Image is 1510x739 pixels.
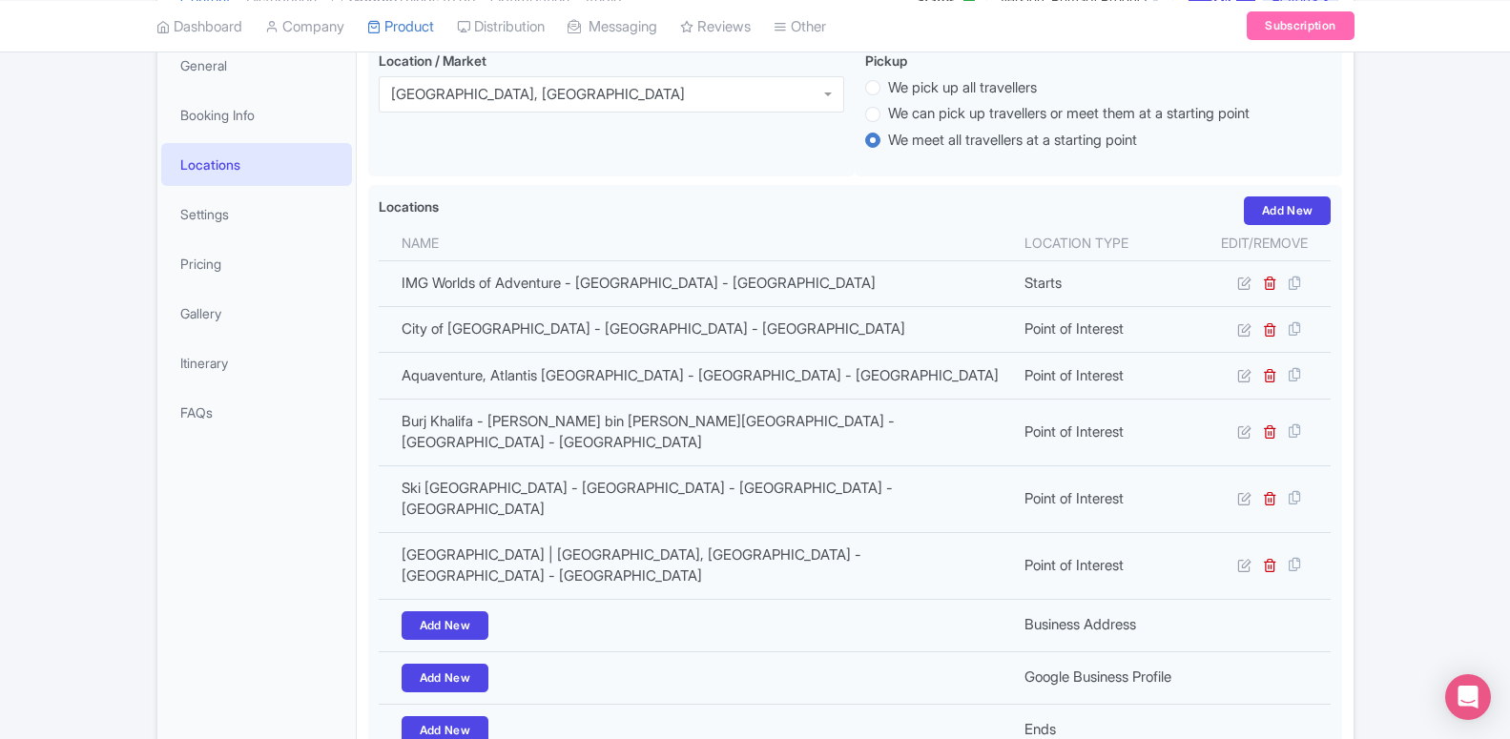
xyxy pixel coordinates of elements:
[161,341,352,384] a: Itinerary
[865,52,907,69] span: Pickup
[161,292,352,335] a: Gallery
[1244,196,1332,225] a: Add New
[1013,651,1198,704] td: Google Business Profile
[402,664,489,692] a: Add New
[1013,225,1198,261] th: Location type
[402,611,489,640] a: Add New
[1013,399,1198,465] td: Point of Interest
[379,532,1014,599] td: [GEOGRAPHIC_DATA] | [GEOGRAPHIC_DATA], [GEOGRAPHIC_DATA] - [GEOGRAPHIC_DATA] - [GEOGRAPHIC_DATA]
[379,260,1014,306] td: IMG Worlds of Adventure - [GEOGRAPHIC_DATA] - [GEOGRAPHIC_DATA]
[379,225,1014,261] th: Name
[161,44,352,87] a: General
[1247,11,1354,40] a: Subscription
[1013,306,1198,352] td: Point of Interest
[888,103,1250,125] label: We can pick up travellers or meet them at a starting point
[391,86,685,103] div: [GEOGRAPHIC_DATA], [GEOGRAPHIC_DATA]
[161,193,352,236] a: Settings
[379,465,1014,532] td: Ski [GEOGRAPHIC_DATA] - [GEOGRAPHIC_DATA] - [GEOGRAPHIC_DATA] - [GEOGRAPHIC_DATA]
[161,143,352,186] a: Locations
[1445,674,1491,720] div: Open Intercom Messenger
[888,77,1037,99] label: We pick up all travellers
[161,93,352,136] a: Booking Info
[1013,353,1198,399] td: Point of Interest
[379,52,486,69] span: Location / Market
[1013,465,1198,532] td: Point of Interest
[1199,225,1332,261] th: Edit/Remove
[161,391,352,434] a: FAQs
[161,242,352,285] a: Pricing
[1013,260,1198,306] td: Starts
[1013,599,1198,651] td: Business Address
[379,306,1014,352] td: City of [GEOGRAPHIC_DATA] - [GEOGRAPHIC_DATA] - [GEOGRAPHIC_DATA]
[1013,532,1198,599] td: Point of Interest
[379,196,439,216] label: Locations
[888,130,1137,152] label: We meet all travellers at a starting point
[379,353,1014,399] td: Aquaventure, Atlantis [GEOGRAPHIC_DATA] - [GEOGRAPHIC_DATA] - [GEOGRAPHIC_DATA]
[379,399,1014,465] td: Burj Khalifa - [PERSON_NAME] bin [PERSON_NAME][GEOGRAPHIC_DATA] - [GEOGRAPHIC_DATA] - [GEOGRAPHIC...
